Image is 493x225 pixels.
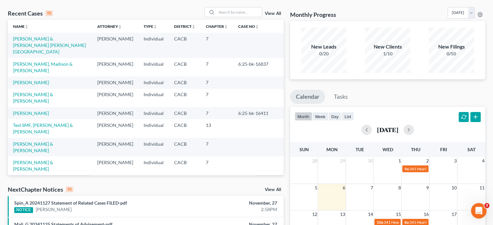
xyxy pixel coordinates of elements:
td: 6:25-bk-16411 [233,107,284,119]
a: [PERSON_NAME] & [PERSON_NAME] [13,160,53,172]
span: 10a [376,220,383,225]
span: 10 [451,184,457,192]
span: Wed [382,147,393,152]
div: New Leads [301,43,346,51]
span: Tue [356,147,364,152]
span: 8a [404,220,408,225]
td: 7 [201,156,233,175]
td: Individual [138,138,169,156]
div: 0/20 [301,51,346,57]
a: Calendar [290,90,325,104]
td: [PERSON_NAME] [92,76,138,88]
span: 13 [339,210,346,218]
input: Search by name... [217,7,262,17]
td: Individual [138,156,169,175]
a: Typeunfold_more [144,24,157,29]
div: NOTICE [14,207,33,213]
a: Nameunfold_more [13,24,29,29]
a: [PERSON_NAME] [13,80,49,85]
span: 29 [339,157,346,165]
td: 7 [201,138,233,156]
td: CACB [169,156,201,175]
span: Fri [440,147,447,152]
span: 9a [404,166,408,171]
button: day [328,112,342,121]
div: 0/50 [429,51,474,57]
i: unfold_more [118,25,122,29]
td: [PERSON_NAME] [92,89,138,107]
div: New Filings [429,43,474,51]
h3: Monthly Progress [290,11,336,18]
span: 28 [311,157,318,165]
span: 12 [311,210,318,218]
td: 7 [201,33,233,58]
span: 5 [314,184,318,192]
td: [PERSON_NAME] [92,107,138,119]
div: Recent Cases [8,9,53,17]
a: Districtunfold_more [174,24,195,29]
span: Sun [299,147,309,152]
a: Case Nounfold_more [238,24,259,29]
td: CACB [169,119,201,138]
span: Sat [467,147,475,152]
a: [PERSON_NAME] & [PERSON_NAME] [PERSON_NAME][GEOGRAPHIC_DATA] [13,36,86,54]
td: 13 [201,119,233,138]
td: Individual [138,89,169,107]
i: unfold_more [224,25,228,29]
a: [PERSON_NAME] & [PERSON_NAME] [13,92,53,104]
button: month [295,112,312,121]
div: 2:58PM [194,206,277,213]
td: Individual [138,33,169,58]
div: 1/10 [365,51,410,57]
div: 15 [45,10,53,16]
td: Individual [138,175,169,187]
td: [PERSON_NAME] [92,119,138,138]
a: [PERSON_NAME] [36,206,72,213]
span: Mon [326,147,337,152]
td: CACB [169,175,201,187]
span: Thu [411,147,420,152]
span: 8 [397,184,401,192]
div: NextChapter Notices [8,186,73,193]
div: New Clients [365,43,410,51]
span: 6 [342,184,346,192]
a: View All [265,187,281,192]
span: 3 [484,203,489,208]
span: 341 Hearing for [PERSON_NAME] [409,166,467,171]
td: CACB [169,58,201,76]
span: 14 [367,210,373,218]
div: November, 27 [194,200,277,206]
i: unfold_more [192,25,195,29]
span: 17 [451,210,457,218]
td: Individual [138,76,169,88]
td: CACB [169,76,201,88]
i: unfold_more [255,25,259,29]
td: 7 [201,89,233,107]
a: Test SMF, [PERSON_NAME] & [PERSON_NAME] [13,122,73,134]
td: Individual [138,107,169,119]
span: 3 [453,157,457,165]
a: [PERSON_NAME] & [PERSON_NAME] [13,141,53,153]
a: Spin_A 20241127 Statement of Related Cases FILED-pdf [14,200,127,206]
div: 10 [66,186,73,192]
i: unfold_more [25,25,29,29]
td: Individual [138,58,169,76]
td: [PERSON_NAME] [92,138,138,156]
span: 9 [425,184,429,192]
td: CACB [169,89,201,107]
td: Individual [138,119,169,138]
a: Tasks [328,90,354,104]
span: 341 Hearing for [PERSON_NAME] [383,220,441,225]
td: [PERSON_NAME] [92,33,138,58]
a: Chapterunfold_more [206,24,228,29]
td: CACB [169,33,201,58]
i: unfold_more [153,25,157,29]
span: 2 [425,157,429,165]
td: CACB [169,107,201,119]
td: 7 [201,175,233,187]
td: [PERSON_NAME] [92,156,138,175]
span: 4 [481,157,485,165]
td: [PERSON_NAME] [92,175,138,187]
iframe: Intercom live chat [471,203,487,219]
button: week [312,112,328,121]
